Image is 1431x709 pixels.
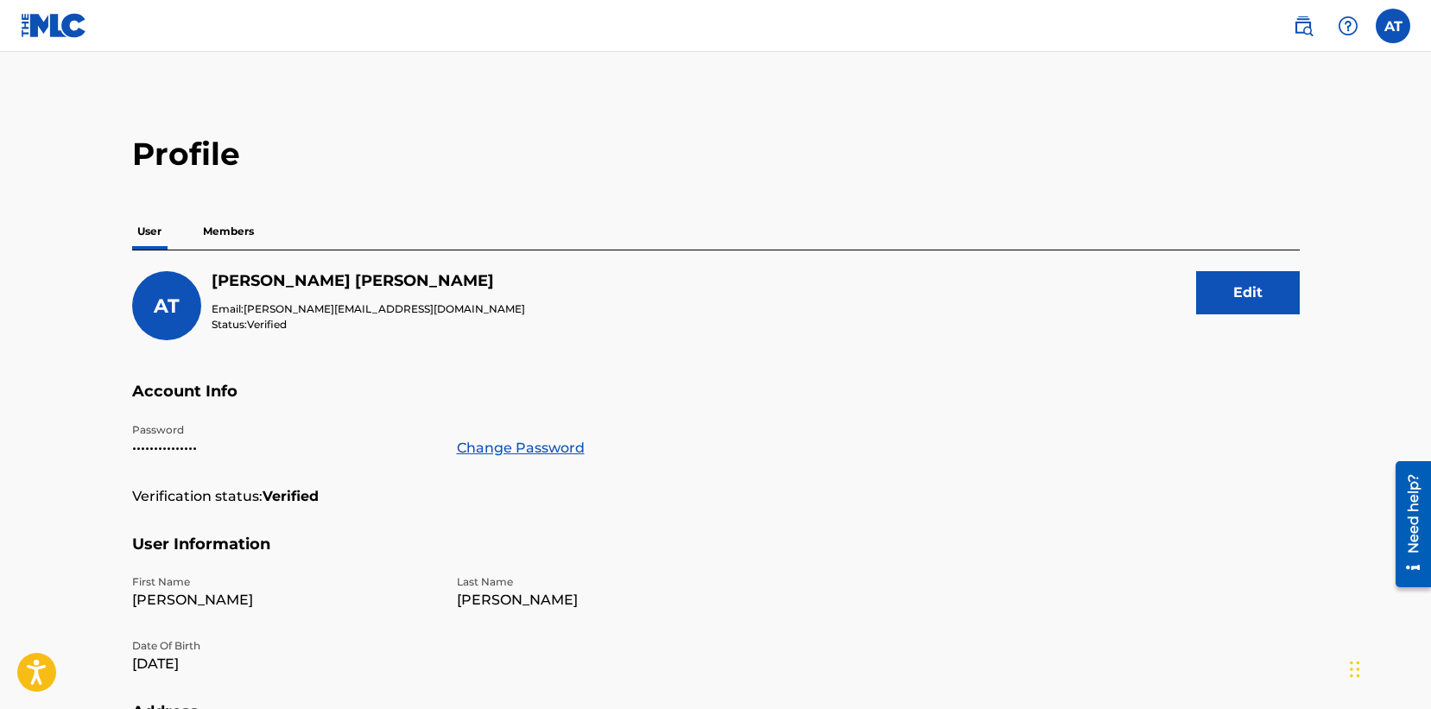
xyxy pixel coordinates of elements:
[1338,16,1358,36] img: help
[1350,643,1360,695] div: Drag
[1376,9,1410,43] div: User Menu
[1196,271,1300,314] button: Edit
[1345,626,1431,709] iframe: Chat Widget
[1286,9,1320,43] a: Public Search
[132,535,1300,575] h5: User Information
[132,574,436,590] p: First Name
[457,574,761,590] p: Last Name
[132,438,436,459] p: •••••••••••••••
[457,438,585,459] a: Change Password
[132,382,1300,422] h5: Account Info
[132,654,436,674] p: [DATE]
[132,486,263,507] p: Verification status:
[132,213,167,250] p: User
[1293,16,1314,36] img: search
[1331,9,1365,43] div: Help
[457,590,761,611] p: [PERSON_NAME]
[247,318,287,331] span: Verified
[132,638,436,654] p: Date Of Birth
[263,486,319,507] strong: Verified
[244,302,525,315] span: [PERSON_NAME][EMAIL_ADDRESS][DOMAIN_NAME]
[198,213,259,250] p: Members
[132,422,436,438] p: Password
[1383,453,1431,595] iframe: Resource Center
[212,271,525,291] h5: Aubrey Toone
[21,13,87,38] img: MLC Logo
[132,135,1300,174] h2: Profile
[154,294,180,318] span: AT
[212,301,525,317] p: Email:
[132,590,436,611] p: [PERSON_NAME]
[212,317,525,332] p: Status:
